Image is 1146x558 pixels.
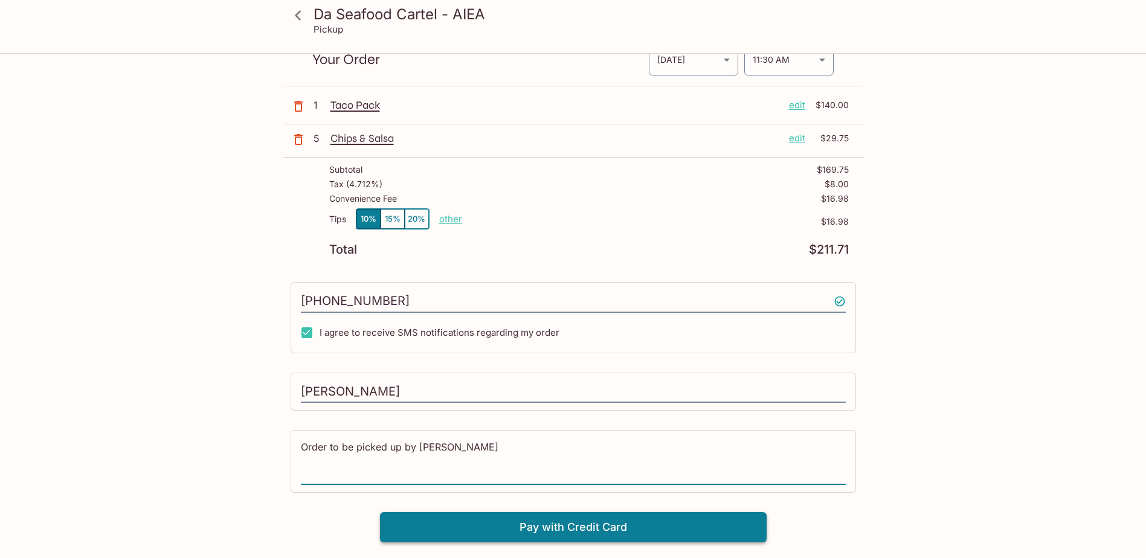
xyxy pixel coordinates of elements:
p: $140.00 [813,98,849,112]
p: Chips & Salsa [330,132,779,145]
p: Tax ( 4.712% ) [329,179,382,189]
p: Your Order [312,54,648,65]
p: $16.98 [462,217,849,226]
p: 5 [314,132,326,145]
button: 15% [381,209,405,229]
input: Enter phone number [301,290,846,313]
p: $8.00 [825,179,849,189]
div: 11:30 AM [744,43,834,75]
p: Subtotal [329,165,362,175]
p: Pickup [314,24,343,35]
p: edit [789,132,805,145]
p: edit [789,98,805,112]
p: $16.98 [821,194,849,204]
input: Enter first and last name [301,380,846,403]
span: I agree to receive SMS notifications regarding my order [320,327,559,338]
p: $169.75 [817,165,849,175]
p: Tips [329,214,346,224]
button: Pay with Credit Card [380,512,767,542]
p: 1 [314,98,326,112]
p: $211.71 [809,244,849,255]
button: other [439,213,462,225]
button: 20% [405,209,429,229]
h3: Da Seafood Cartel - AIEA [314,5,854,24]
textarea: Order to be picked up by [PERSON_NAME] [301,440,846,482]
button: 10% [356,209,381,229]
p: Convenience Fee [329,194,397,204]
p: Taco Pack [330,98,779,112]
p: Total [329,244,357,255]
p: $29.75 [813,132,849,145]
div: [DATE] [649,43,738,75]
